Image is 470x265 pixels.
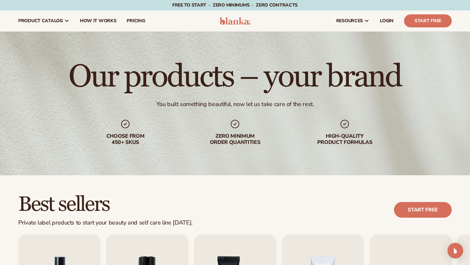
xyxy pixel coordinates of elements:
[75,10,122,31] a: How It Works
[172,2,298,8] span: Free to start · ZERO minimums · ZERO contracts
[127,18,145,23] span: pricing
[447,243,463,258] div: Open Intercom Messenger
[193,133,277,146] div: Zero minimum order quantities
[69,61,401,93] h1: Our products – your brand
[336,18,363,23] span: resources
[156,101,314,108] div: You built something beautiful, now let us take care of the rest.
[84,133,167,146] div: Choose from 450+ Skus
[220,17,251,25] img: logo
[380,18,394,23] span: LOGIN
[375,10,399,31] a: LOGIN
[18,194,193,215] h2: Best sellers
[18,219,193,226] div: Private label products to start your beauty and self care line [DATE].
[18,18,63,23] span: product catalog
[121,10,150,31] a: pricing
[331,10,375,31] a: resources
[404,14,452,27] a: Start Free
[394,202,452,218] a: Start free
[303,133,386,146] div: High-quality product formulas
[13,10,75,31] a: product catalog
[80,18,117,23] span: How It Works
